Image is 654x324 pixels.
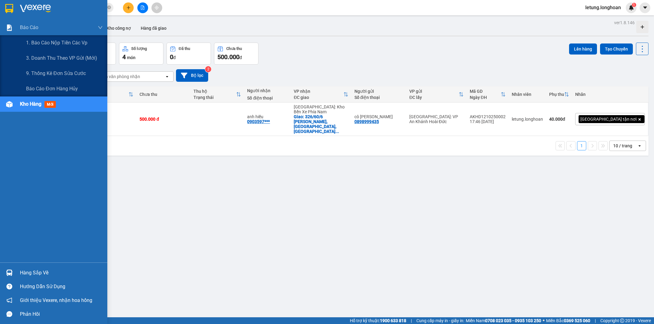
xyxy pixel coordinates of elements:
[6,101,13,107] img: warehouse-icon
[294,114,348,134] div: Giao: 326/60/6 Lê Hồng Phong, Nha Trang, Khánh Hòa
[380,318,406,323] strong: 1900 633 818
[409,95,459,100] div: ĐC lấy
[294,89,343,94] div: VP nhận
[549,117,565,122] strong: 40.000 đ
[44,101,56,108] span: mới
[294,95,343,100] div: ĐC giao
[20,268,103,277] div: Hàng sắp về
[354,89,403,94] div: Người gửi
[569,43,597,55] button: Lên hàng
[6,297,12,303] span: notification
[20,24,38,31] span: Báo cáo
[637,143,642,148] svg: open
[98,25,103,30] span: down
[409,114,464,124] div: [GEOGRAPHIC_DATA]: VP An Khánh Hoài Đức
[102,21,136,36] button: Kho công nợ
[122,53,126,61] span: 4
[136,21,171,36] button: Hàng đã giao
[470,89,501,94] div: Mã GD
[632,3,636,7] sup: 1
[165,74,170,79] svg: open
[485,318,541,323] strong: 0708 023 035 - 0935 103 250
[620,318,624,323] span: copyright
[20,296,92,304] span: Giới thiệu Vexere, nhận hoa hồng
[226,47,242,51] div: Chưa thu
[5,4,13,13] img: logo-vxr
[151,2,162,13] button: aim
[294,104,348,114] div: [GEOGRAPHIC_DATA]: Kho Bến Xe Phía Nam
[26,39,87,47] span: 1. Báo cáo nộp tiền các vp
[20,310,103,319] div: Phản hồi
[247,88,288,93] div: Người nhận
[543,319,545,322] span: ⚪️
[26,54,97,62] span: 3. Doanh Thu theo VP Gửi (mới)
[470,114,506,119] div: AKHD1210250002
[20,101,41,107] span: Kho hàng
[580,4,626,11] span: letung.longhoan
[190,86,244,103] th: Toggle SortBy
[107,5,111,11] span: close-circle
[636,21,648,33] div: Tạo kho hàng mới
[137,2,148,13] button: file-add
[470,95,501,100] div: Ngày ĐH
[87,89,128,94] div: Đã thu
[98,73,140,80] div: Chọn văn phòng nhận
[633,3,635,7] span: 1
[613,143,632,149] div: 10 / trang
[170,53,173,61] span: 0
[140,117,187,122] div: 500.000 đ
[6,311,12,317] span: message
[549,92,564,97] div: Phụ thu
[335,129,339,134] span: ...
[84,86,136,103] th: Toggle SortBy
[123,2,134,13] button: plus
[575,92,645,97] div: Nhãn
[6,284,12,289] span: question-circle
[614,19,635,26] div: ver 1.8.146
[140,92,187,97] div: Chưa thu
[6,269,13,276] img: warehouse-icon
[466,317,541,324] span: Miền Nam
[205,66,211,72] sup: 2
[354,95,403,100] div: Số điện thoại
[470,119,506,124] div: 17:46 [DATE]
[127,55,136,60] span: món
[642,5,648,10] span: caret-down
[26,85,78,92] span: Báo cáo đơn hàng hủy
[239,55,242,60] span: đ
[577,141,586,150] button: 1
[409,89,459,94] div: VP gửi
[546,317,590,324] span: Miền Bắc
[350,317,406,324] span: Hỗ trợ kỹ thuật:
[291,86,351,103] th: Toggle SortBy
[546,86,572,103] th: Toggle SortBy
[512,117,543,122] div: letung.longhoan
[214,43,258,65] button: Chưa thu500.000đ
[247,114,288,119] div: anh hiếu
[6,24,13,31] img: solution-icon
[140,6,145,10] span: file-add
[564,318,590,323] strong: 0369 525 060
[119,43,163,65] button: Số lượng4món
[217,53,239,61] span: 500.000
[580,116,637,122] span: [GEOGRAPHIC_DATA] tận nơi
[131,47,147,51] div: Số lượng
[411,317,412,324] span: |
[354,114,403,119] div: cô Vân
[179,47,190,51] div: Đã thu
[629,5,634,10] img: icon-new-feature
[193,95,236,100] div: Trạng thái
[416,317,464,324] span: Cung cấp máy in - giấy in:
[87,95,128,100] div: HTTT
[26,70,86,77] span: 9. Thống kê đơn sửa cước
[512,92,543,97] div: Nhân viên
[193,89,236,94] div: Thu hộ
[173,55,176,60] span: đ
[640,2,650,13] button: caret-down
[155,6,159,10] span: aim
[247,96,288,100] div: Số điện thoại
[600,43,633,55] button: Tạo Chuyến
[406,86,467,103] th: Toggle SortBy
[595,317,596,324] span: |
[20,282,103,291] div: Hướng dẫn sử dụng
